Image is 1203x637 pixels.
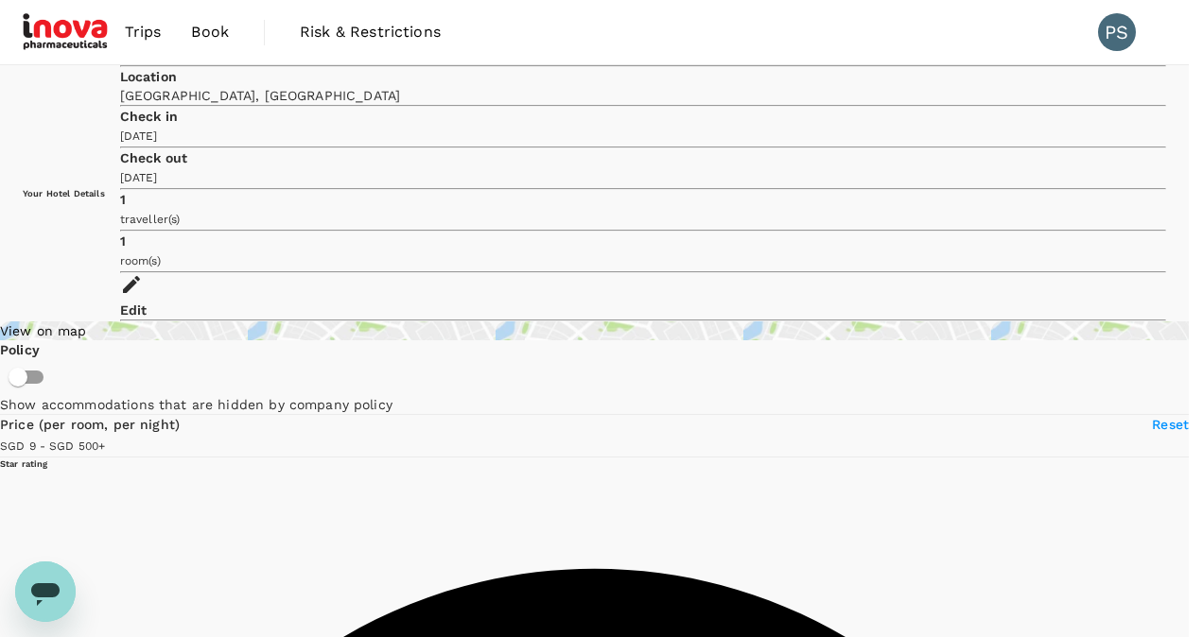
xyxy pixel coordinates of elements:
[23,11,110,53] img: iNova Pharmaceuticals
[300,21,441,43] span: Risk & Restrictions
[125,21,162,43] span: Trips
[191,21,229,43] span: Book
[1098,13,1136,51] div: PS
[15,561,76,622] iframe: Button to launch messaging window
